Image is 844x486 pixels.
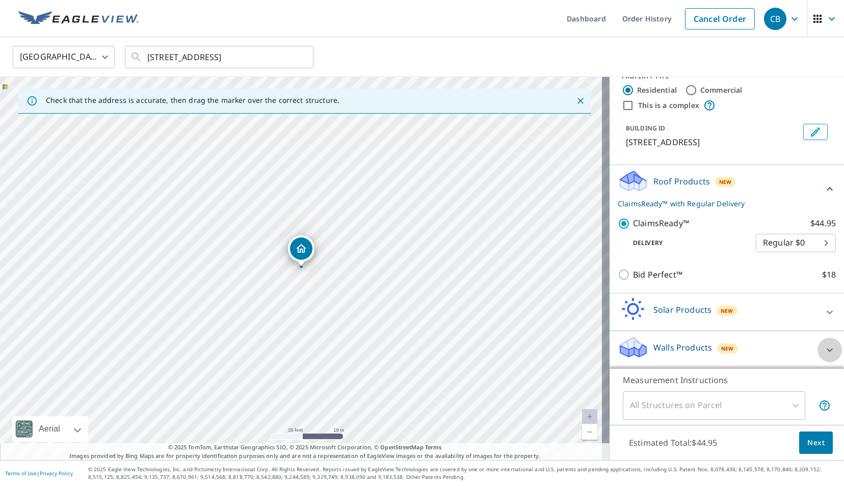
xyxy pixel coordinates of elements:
input: Search by address or latitude-longitude [147,43,293,71]
p: ClaimsReady™ with Regular Delivery [618,198,824,209]
button: Close [574,94,587,107]
img: EV Logo [18,11,139,26]
p: BUILDING ID [626,124,665,132]
label: Residential [637,85,677,95]
span: Your report will include each building or structure inside the parcel boundary. In some cases, du... [819,399,831,412]
span: New [721,307,733,315]
div: Solar ProductsNew [618,298,836,327]
a: Terms of Use [5,470,37,477]
p: [STREET_ADDRESS] [626,136,799,148]
div: Aerial [12,416,88,442]
div: Roof ProductsNewClaimsReady™ with Regular Delivery [618,169,836,209]
div: Dropped pin, building 1, Residential property, 2250 Fm 2057 Pittsburg, TX 75686 [288,235,314,267]
a: Current Level 20, Zoom In Disabled [582,409,597,424]
p: Check that the address is accurate, then drag the marker over the correct structure. [46,96,339,105]
p: Measurement Instructions [623,374,831,386]
label: Commercial [700,85,743,95]
span: New [719,178,732,186]
span: © 2025 TomTom, Earthstar Geographics SIO, © 2025 Microsoft Corporation, © [168,443,442,452]
a: Current Level 20, Zoom Out [582,424,597,440]
button: Edit building 1 [803,124,828,140]
div: All Structures on Parcel [623,391,805,420]
label: This is a complex [638,100,699,111]
a: Cancel Order [685,8,755,30]
p: © 2025 Eagle View Technologies, Inc. and Pictometry International Corp. All Rights Reserved. Repo... [88,466,839,481]
div: CB [764,8,786,30]
span: New [721,344,734,353]
button: Next [799,431,833,454]
div: Aerial [36,416,63,442]
div: Walls ProductsNew [618,335,836,364]
p: ClaimsReady™ [633,217,689,230]
p: Estimated Total: $44.95 [621,431,725,454]
div: Regular $0 [756,229,836,257]
span: Next [807,437,825,449]
p: Delivery [618,238,756,248]
a: Privacy Policy [40,470,73,477]
p: $18 [822,268,836,281]
p: Roof Products [653,175,710,187]
p: Solar Products [653,304,711,316]
p: $44.95 [810,217,836,230]
p: Bid Perfect™ [633,268,682,281]
div: [GEOGRAPHIC_DATA] [13,43,115,71]
p: Walls Products [653,341,712,354]
a: Terms [425,443,442,451]
p: | [5,470,73,476]
a: OpenStreetMap [380,443,423,451]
